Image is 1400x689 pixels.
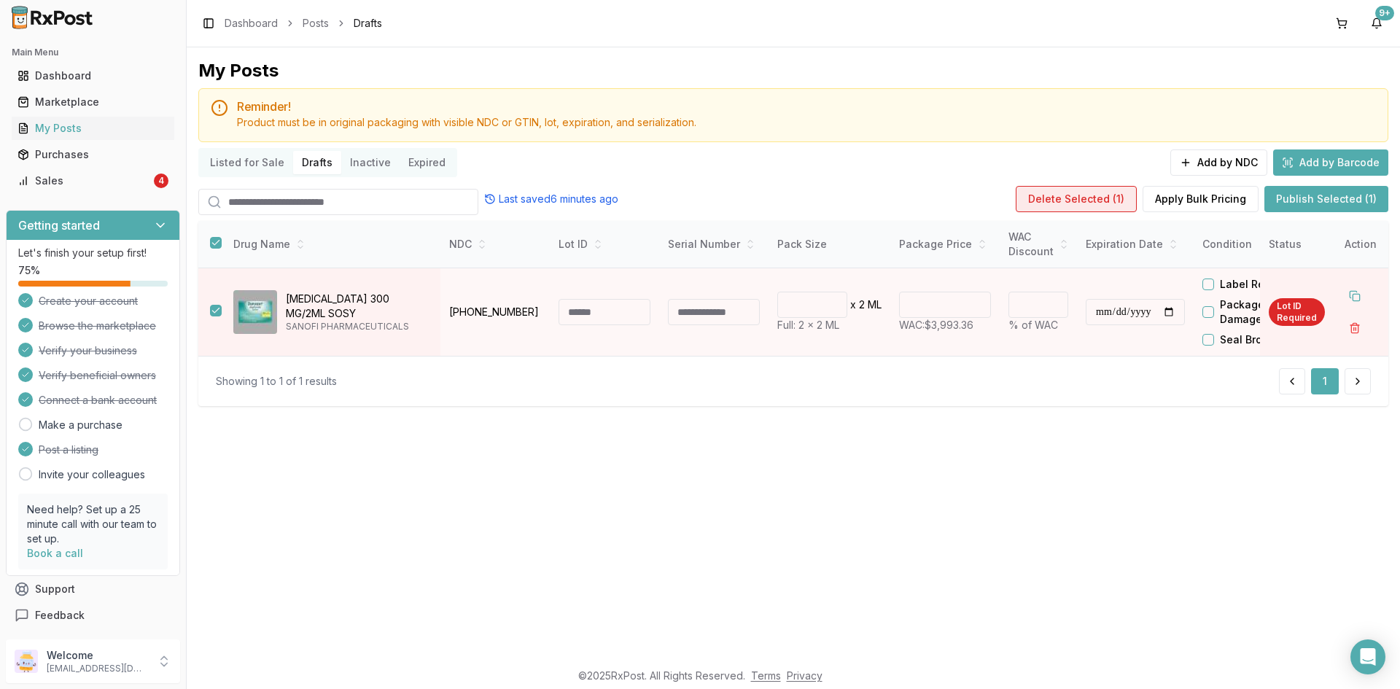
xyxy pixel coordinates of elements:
img: User avatar [15,650,38,673]
a: Invite your colleagues [39,467,145,482]
p: [PHONE_NUMBER] [449,305,541,319]
div: 9+ [1375,6,1394,20]
div: Product must be in original packaging with visible NDC or GTIN, lot, expiration, and serialization. [237,115,1376,130]
button: Dashboard [6,64,180,87]
span: Verify beneficial owners [39,368,156,383]
span: WAC: $3,993.36 [899,319,973,331]
a: Sales4 [12,168,174,194]
div: My Posts [198,59,279,82]
span: Full: 2 x 2 ML [777,319,839,331]
a: Book a call [27,547,83,559]
button: Expired [400,151,454,174]
span: % of WAC [1008,319,1058,331]
p: [MEDICAL_DATA] 300 MG/2ML SOSY [286,292,429,321]
button: Add by Barcode [1273,149,1388,176]
a: Dashboard [12,63,174,89]
div: Lot ID Required [1269,298,1325,326]
button: Duplicate [1342,283,1368,309]
th: Action [1333,221,1388,268]
button: Delete Selected (1) [1016,186,1137,212]
button: Sales4 [6,169,180,192]
p: x [850,297,856,312]
div: Expiration Date [1086,237,1185,252]
label: Label Residue [1220,277,1293,292]
button: Support [6,576,180,602]
img: RxPost Logo [6,6,99,29]
div: Open Intercom Messenger [1350,639,1385,674]
button: My Posts [6,117,180,140]
a: Terms [751,669,781,682]
label: Package Damaged [1220,297,1303,327]
span: Verify your business [39,343,137,358]
span: Browse the marketplace [39,319,156,333]
button: Apply Bulk Pricing [1143,186,1259,212]
a: My Posts [12,115,174,141]
nav: breadcrumb [225,16,382,31]
div: WAC Discount [1008,230,1068,259]
button: 9+ [1365,12,1388,35]
div: Showing 1 to 1 of 1 results [216,374,337,389]
th: Status [1260,221,1334,268]
div: Last saved 6 minutes ago [484,192,618,206]
img: Dupixent 300 MG/2ML SOSY [233,290,277,334]
button: Purchases [6,143,180,166]
h5: Reminder! [237,101,1376,112]
button: Marketplace [6,90,180,114]
div: Drug Name [233,237,429,252]
h3: Getting started [18,217,100,234]
button: Delete [1342,315,1368,341]
button: Publish Selected (1) [1264,186,1388,212]
div: Serial Number [668,237,760,252]
a: Privacy [787,669,822,682]
button: Drafts [293,151,341,174]
p: ML [868,297,882,312]
button: Add by NDC [1170,149,1267,176]
a: Dashboard [225,16,278,31]
th: Condition [1194,221,1303,268]
div: Purchases [17,147,168,162]
button: Inactive [341,151,400,174]
p: Welcome [47,648,148,663]
p: 2 [859,297,865,312]
div: Sales [17,174,151,188]
label: Seal Broken [1220,332,1281,347]
div: Dashboard [17,69,168,83]
a: Marketplace [12,89,174,115]
a: Purchases [12,141,174,168]
th: Pack Size [769,221,890,268]
span: Connect a bank account [39,393,157,408]
p: [EMAIL_ADDRESS][DOMAIN_NAME] [47,663,148,674]
p: SANOFI PHARMACEUTICALS [286,321,429,332]
button: Listed for Sale [201,151,293,174]
span: Create your account [39,294,138,308]
div: Marketplace [17,95,168,109]
span: Drafts [354,16,382,31]
button: Feedback [6,602,180,628]
p: Need help? Set up a 25 minute call with our team to set up. [27,502,159,546]
span: Post a listing [39,443,98,457]
h2: Main Menu [12,47,174,58]
a: Posts [303,16,329,31]
div: My Posts [17,121,168,136]
div: NDC [449,237,541,252]
span: 75 % [18,263,40,278]
div: Lot ID [559,237,650,252]
a: Make a purchase [39,418,122,432]
div: 4 [154,174,168,188]
div: Package Price [899,237,991,252]
button: 1 [1311,368,1339,394]
span: Feedback [35,608,85,623]
p: Let's finish your setup first! [18,246,168,260]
